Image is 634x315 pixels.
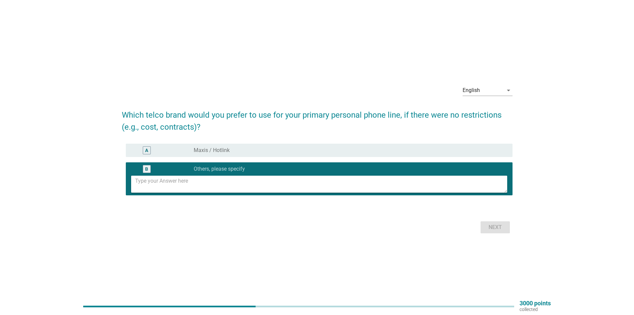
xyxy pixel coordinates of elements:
[122,102,513,133] h2: Which telco brand would you prefer to use for your primary personal phone line, if there were no ...
[463,87,480,93] div: English
[194,166,245,172] label: Others, please specify
[145,147,148,154] div: A
[194,147,230,154] label: Maxis / Hotlink
[505,86,513,94] i: arrow_drop_down
[520,300,551,306] p: 3000 points
[520,306,551,312] p: collected
[145,166,148,173] div: B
